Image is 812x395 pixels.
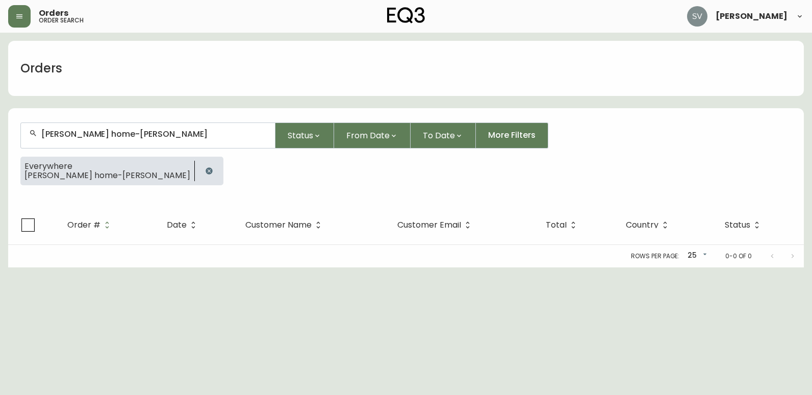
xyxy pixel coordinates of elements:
button: From Date [334,122,411,149]
p: Rows per page: [631,252,679,261]
h5: order search [39,17,84,23]
span: Total [546,220,580,230]
span: Status [288,129,313,142]
span: Customer Name [245,220,325,230]
span: From Date [346,129,390,142]
span: Total [546,222,567,228]
span: To Date [423,129,455,142]
span: Country [626,222,658,228]
span: [PERSON_NAME] home-[PERSON_NAME] [24,171,190,180]
span: More Filters [488,130,536,141]
button: To Date [411,122,476,149]
span: Customer Email [397,222,461,228]
span: Customer Name [245,222,312,228]
img: logo [387,7,425,23]
span: Status [725,220,764,230]
span: Date [167,220,200,230]
span: Orders [39,9,68,17]
span: Country [626,220,672,230]
h1: Orders [20,60,62,77]
button: More Filters [476,122,548,149]
div: 25 [683,248,709,264]
span: Date [167,222,187,228]
img: 0ef69294c49e88f033bcbeb13310b844 [687,6,707,27]
p: 0-0 of 0 [725,252,752,261]
span: [PERSON_NAME] [716,12,788,20]
span: Customer Email [397,220,474,230]
input: Search [41,129,267,139]
span: Order # [67,220,114,230]
span: Everywhere [24,162,190,171]
span: Order # [67,222,100,228]
button: Status [275,122,334,149]
span: Status [725,222,750,228]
